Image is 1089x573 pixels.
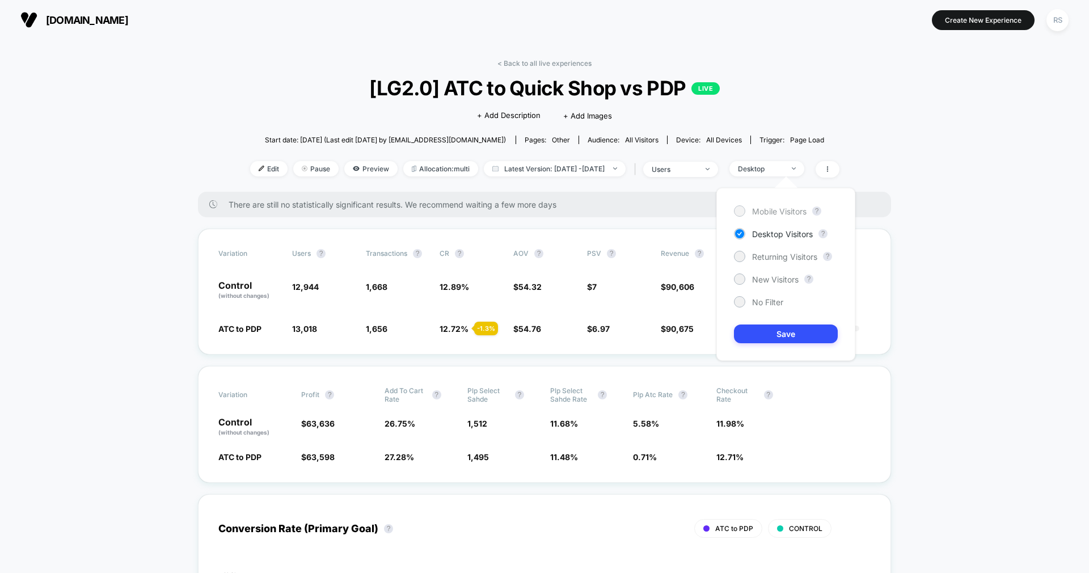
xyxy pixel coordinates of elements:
span: + Add Description [477,110,541,121]
button: Create New Experience [932,10,1035,30]
button: ? [455,249,464,258]
span: 11.98 % [716,419,744,428]
span: 63,598 [306,452,335,462]
p: LIVE [691,82,720,95]
button: ? [607,249,616,258]
div: Desktop [738,165,783,173]
span: | [631,161,643,178]
button: ? [812,207,821,216]
span: 1,495 [467,452,489,462]
span: Preview [344,161,398,176]
button: ? [515,390,524,399]
span: (without changes) [218,429,269,436]
button: ? [316,249,326,258]
span: 12.89 % [440,282,469,292]
span: PSV [587,249,601,258]
span: Checkout Rate [716,386,758,403]
span: Plp Atc Rate [633,390,673,399]
span: Add To Cart Rate [385,386,427,403]
span: Transactions [366,249,407,258]
span: $ [587,282,597,292]
button: Save [734,325,838,343]
span: 12.71 % [716,452,744,462]
span: 11.48 % [550,452,578,462]
span: $ [301,419,335,428]
span: Mobile Visitors [752,207,807,216]
span: all devices [706,136,742,144]
button: ? [818,229,828,238]
span: Page Load [790,136,824,144]
img: end [706,168,710,170]
div: Trigger: [759,136,824,144]
span: All Visitors [625,136,659,144]
span: Pause [293,161,339,176]
span: Allocation: multi [403,161,478,176]
span: + Add Images [563,111,612,120]
button: ? [823,252,832,261]
button: RS [1043,9,1072,32]
span: 26.75 % [385,419,415,428]
span: $ [513,282,542,292]
span: 1,656 [366,324,387,334]
img: edit [259,166,264,171]
span: Variation [218,249,281,258]
span: 54.76 [518,324,541,334]
span: 54.32 [518,282,542,292]
div: Audience: [588,136,659,144]
span: 90,606 [666,282,694,292]
span: New Visitors [752,275,799,284]
button: ? [764,390,773,399]
span: 11.68 % [550,419,578,428]
span: Returning Visitors [752,252,817,262]
span: There are still no statistically significant results. We recommend waiting a few more days [229,200,868,209]
button: [DOMAIN_NAME] [17,11,132,29]
span: 0.71 % [633,452,657,462]
span: AOV [513,249,529,258]
span: ATC to PDP [218,452,261,462]
div: users [652,165,697,174]
span: 7 [592,282,597,292]
span: Edit [250,161,288,176]
img: Visually logo [20,11,37,28]
span: 1,668 [366,282,387,292]
span: 13,018 [292,324,317,334]
span: 63,636 [306,419,335,428]
button: ? [804,275,813,284]
span: CONTROL [789,524,822,533]
span: Device: [667,136,750,144]
span: 27.28 % [385,452,414,462]
button: ? [678,390,687,399]
div: - 1.3 % [474,322,498,335]
span: $ [661,324,694,334]
p: Control [218,418,290,437]
span: ATC to PDP [715,524,753,533]
span: [LG2.0] ATC to Quick Shop vs PDP [279,76,809,100]
span: $ [661,282,694,292]
span: $ [513,324,541,334]
button: ? [432,390,441,399]
span: 90,675 [666,324,694,334]
span: 12.72 % [440,324,468,334]
button: ? [695,249,704,258]
span: 12,944 [292,282,319,292]
span: other [552,136,570,144]
span: CR [440,249,449,258]
p: Control [218,281,281,300]
button: ? [384,524,393,533]
span: $ [587,324,610,334]
span: Desktop Visitors [752,229,813,239]
a: < Back to all live experiences [497,59,592,68]
span: (without changes) [218,292,269,299]
span: Variation [218,386,281,403]
button: ? [413,249,422,258]
span: Plp Select Sahde Rate [550,386,592,403]
button: ? [325,390,334,399]
span: users [292,249,311,258]
img: end [302,166,307,171]
span: No Filter [752,297,783,307]
span: [DOMAIN_NAME] [46,14,128,26]
img: end [613,167,617,170]
div: RS [1046,9,1069,31]
span: 5.58 % [633,419,659,428]
span: Latest Version: [DATE] - [DATE] [484,161,626,176]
